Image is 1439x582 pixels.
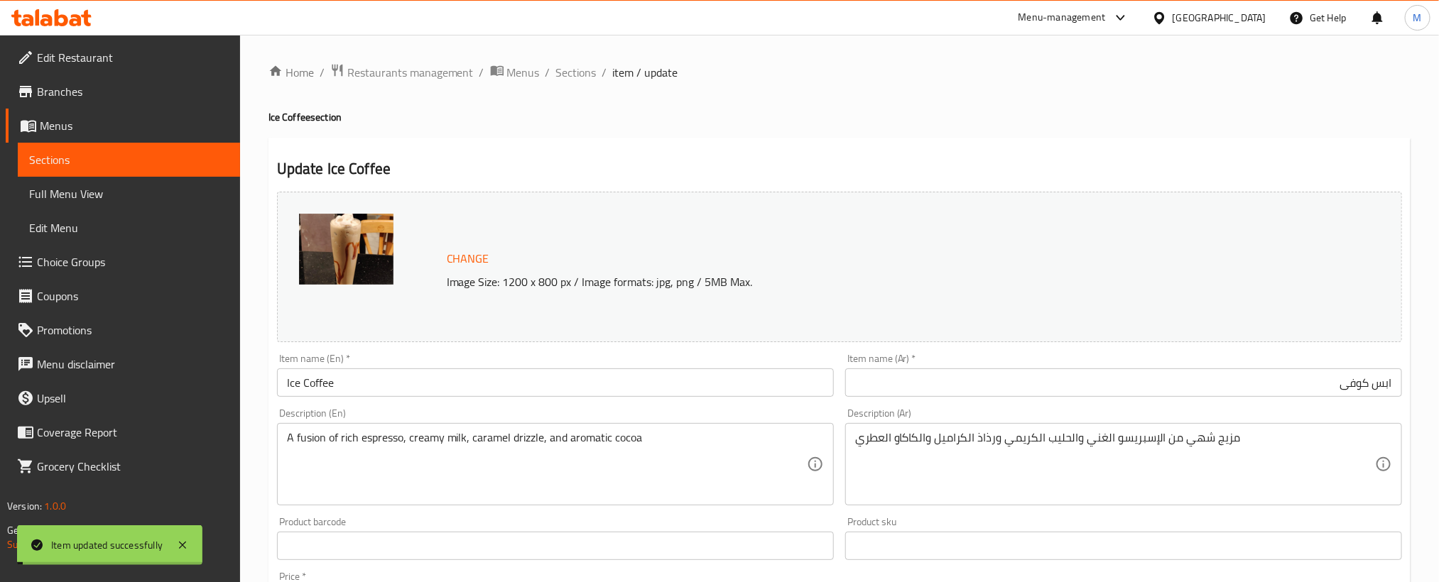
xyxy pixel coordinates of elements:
[320,64,325,81] li: /
[268,63,1411,82] nav: breadcrumb
[6,415,240,449] a: Coverage Report
[6,279,240,313] a: Coupons
[29,219,229,236] span: Edit Menu
[51,537,163,553] div: Item updated successfully
[6,75,240,109] a: Branches
[479,64,484,81] li: /
[602,64,607,81] li: /
[37,458,229,475] span: Grocery Checklist
[29,151,229,168] span: Sections
[330,63,474,82] a: Restaurants management
[6,109,240,143] a: Menus
[268,110,1411,124] h4: Ice Coffee section
[7,535,97,554] a: Support.OpsPlatform
[1019,9,1106,26] div: Menu-management
[6,313,240,347] a: Promotions
[1173,10,1266,26] div: [GEOGRAPHIC_DATA]
[845,368,1402,397] input: Enter name Ar
[37,253,229,270] span: Choice Groups
[277,158,1402,180] h2: Update Ice Coffee
[507,64,540,81] span: Menus
[268,64,314,81] a: Home
[441,244,495,273] button: Change
[7,497,42,515] span: Version:
[299,214,393,285] img: mmw_638734954830722298
[6,245,240,279] a: Choice Groups
[7,521,72,539] span: Get support on:
[37,83,229,100] span: Branches
[40,117,229,134] span: Menus
[277,532,834,560] input: Please enter product barcode
[37,390,229,407] span: Upsell
[6,40,240,75] a: Edit Restaurant
[277,368,834,397] input: Enter name En
[545,64,550,81] li: /
[6,449,240,483] a: Grocery Checklist
[18,211,240,245] a: Edit Menu
[347,64,474,81] span: Restaurants management
[29,185,229,202] span: Full Menu View
[37,49,229,66] span: Edit Restaurant
[287,431,807,498] textarea: A fusion of rich espresso, creamy milk, caramel drizzle, and aromatic cocoa
[6,347,240,381] a: Menu disclaimer
[18,143,240,177] a: Sections
[441,273,1252,290] p: Image Size: 1200 x 800 px / Image formats: jpg, png / 5MB Max.
[845,532,1402,560] input: Please enter product sku
[1413,10,1422,26] span: M
[37,424,229,441] span: Coverage Report
[855,431,1375,498] textarea: مزيج شهي من الإسبريسو الغني والحليب الكريمي ورذاذ الكراميل والكاكاو العطري
[37,322,229,339] span: Promotions
[6,381,240,415] a: Upsell
[37,287,229,304] span: Coupons
[613,64,678,81] span: item / update
[490,63,540,82] a: Menus
[44,497,66,515] span: 1.0.0
[447,248,489,269] span: Change
[37,356,229,373] span: Menu disclaimer
[18,177,240,211] a: Full Menu View
[556,64,597,81] a: Sections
